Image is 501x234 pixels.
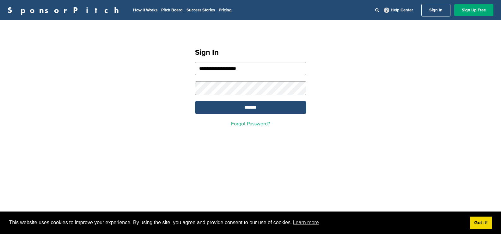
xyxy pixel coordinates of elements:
a: How It Works [133,8,157,13]
a: Help Center [383,6,414,14]
a: Sign Up Free [454,4,493,16]
a: Sign In [421,4,450,16]
a: dismiss cookie message [470,217,492,229]
a: SponsorPitch [8,6,123,14]
span: This website uses cookies to improve your experience. By using the site, you agree and provide co... [9,218,465,227]
a: learn more about cookies [292,218,320,227]
a: Pricing [219,8,232,13]
a: Forgot Password? [231,121,270,127]
a: Pitch Board [161,8,183,13]
h1: Sign In [195,47,306,58]
a: Success Stories [186,8,215,13]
